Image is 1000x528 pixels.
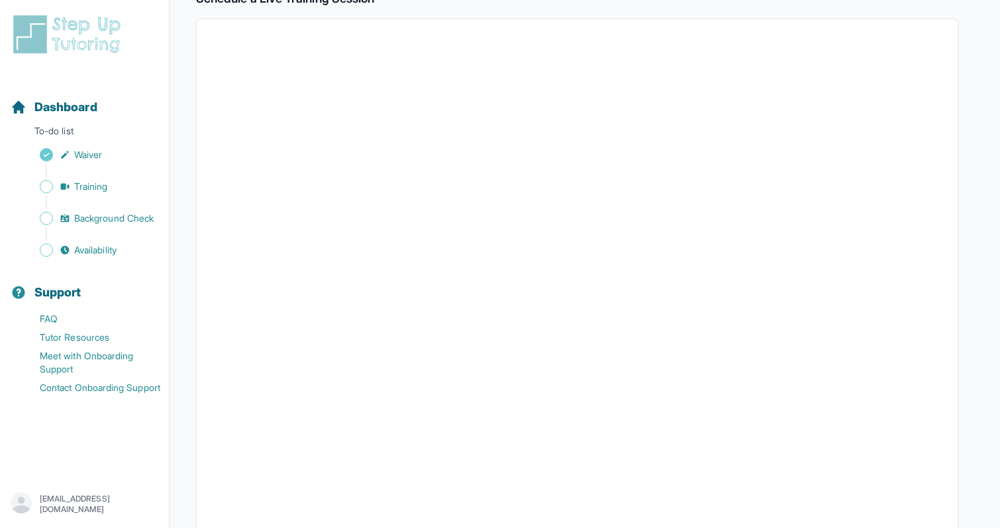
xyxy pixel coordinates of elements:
[11,310,169,328] a: FAQ
[74,148,102,161] span: Waiver
[11,347,169,378] a: Meet with Onboarding Support
[34,283,81,302] span: Support
[11,177,169,196] a: Training
[74,243,117,257] span: Availability
[34,98,97,116] span: Dashboard
[11,13,128,56] img: logo
[11,146,169,164] a: Waiver
[11,241,169,259] a: Availability
[5,124,164,143] p: To-do list
[40,494,158,515] p: [EMAIL_ADDRESS][DOMAIN_NAME]
[74,212,154,225] span: Background Check
[11,378,169,397] a: Contact Onboarding Support
[5,262,164,307] button: Support
[11,98,97,116] a: Dashboard
[74,180,108,193] span: Training
[11,209,169,228] a: Background Check
[5,77,164,122] button: Dashboard
[11,328,169,347] a: Tutor Resources
[11,492,158,516] button: [EMAIL_ADDRESS][DOMAIN_NAME]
